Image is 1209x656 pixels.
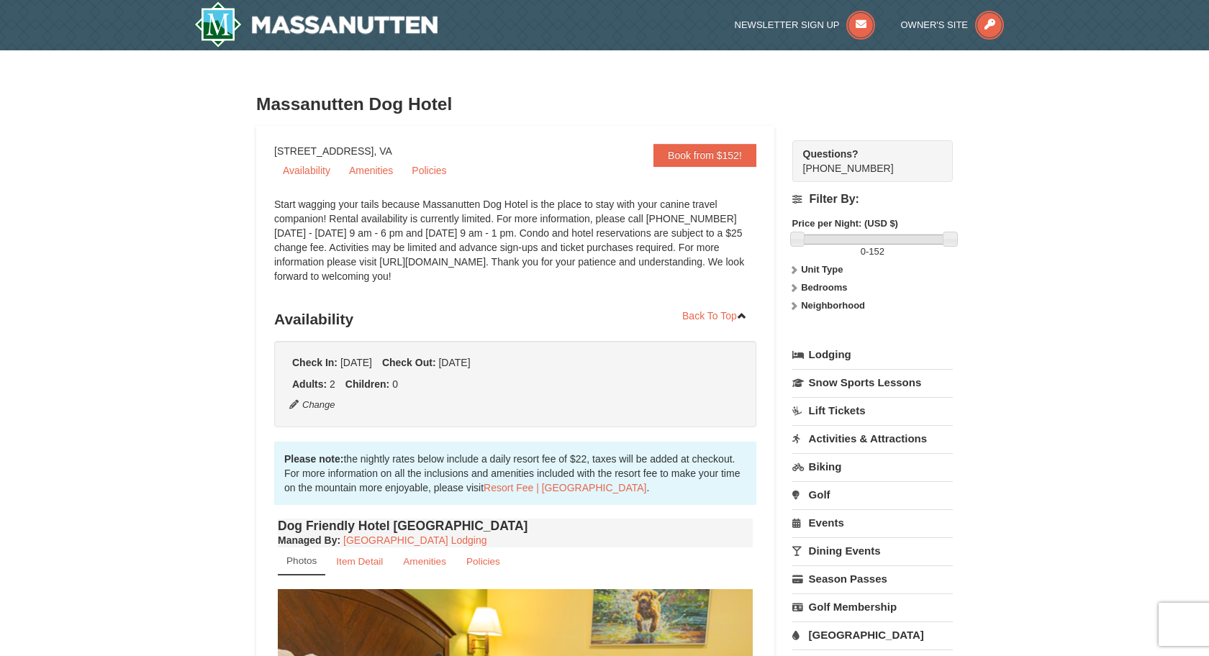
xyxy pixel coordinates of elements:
[792,621,953,648] a: [GEOGRAPHIC_DATA]
[792,397,953,424] a: Lift Tickets
[403,160,455,181] a: Policies
[394,547,456,575] a: Amenities
[274,197,756,298] div: Start wagging your tails because Massanutten Dog Hotel is the place to stay with your canine trav...
[438,357,470,368] span: [DATE]
[256,90,953,119] h3: Massanutten Dog Hotel
[484,482,646,493] a: Resort Fee | [GEOGRAPHIC_DATA]
[392,378,398,390] span: 0
[278,534,340,546] strong: :
[274,442,756,505] div: the nightly rates below include a daily resort fee of $22, taxes will be added at checkout. For m...
[292,378,327,390] strong: Adults:
[803,148,859,160] strong: Questions?
[735,19,876,30] a: Newsletter Sign Up
[792,193,953,206] h4: Filter By:
[801,282,847,293] strong: Bedrooms
[274,305,756,334] h3: Availability
[340,160,402,181] a: Amenities
[343,534,486,546] a: [GEOGRAPHIC_DATA] Lodging
[653,144,756,167] a: Book from $152!
[340,357,372,368] span: [DATE]
[382,357,436,368] strong: Check Out:
[336,556,383,567] small: Item Detail
[869,246,884,257] span: 152
[792,342,953,368] a: Lodging
[289,397,336,413] button: Change
[345,378,389,390] strong: Children:
[403,556,446,567] small: Amenities
[801,300,865,311] strong: Neighborhood
[792,481,953,508] a: Golf
[792,537,953,564] a: Dining Events
[274,160,339,181] a: Availability
[194,1,438,47] img: Massanutten Resort Logo
[792,425,953,452] a: Activities & Attractions
[292,357,338,368] strong: Check In:
[801,264,843,275] strong: Unit Type
[792,509,953,536] a: Events
[466,556,500,567] small: Policies
[792,369,953,396] a: Snow Sports Lessons
[284,453,343,465] strong: Please note:
[792,565,953,592] a: Season Passes
[330,378,335,390] span: 2
[278,519,753,533] h4: Dog Friendly Hotel [GEOGRAPHIC_DATA]
[861,246,866,257] span: 0
[803,147,927,174] span: [PHONE_NUMBER]
[901,19,1005,30] a: Owner's Site
[792,593,953,620] a: Golf Membership
[278,547,325,575] a: Photos
[792,218,898,229] strong: Price per Night: (USD $)
[327,547,392,575] a: Item Detail
[457,547,510,575] a: Policies
[286,555,317,566] small: Photos
[901,19,969,30] span: Owner's Site
[278,534,337,546] span: Managed By
[792,245,953,259] label: -
[792,453,953,480] a: Biking
[735,19,840,30] span: Newsletter Sign Up
[673,305,756,327] a: Back To Top
[194,1,438,47] a: Massanutten Resort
